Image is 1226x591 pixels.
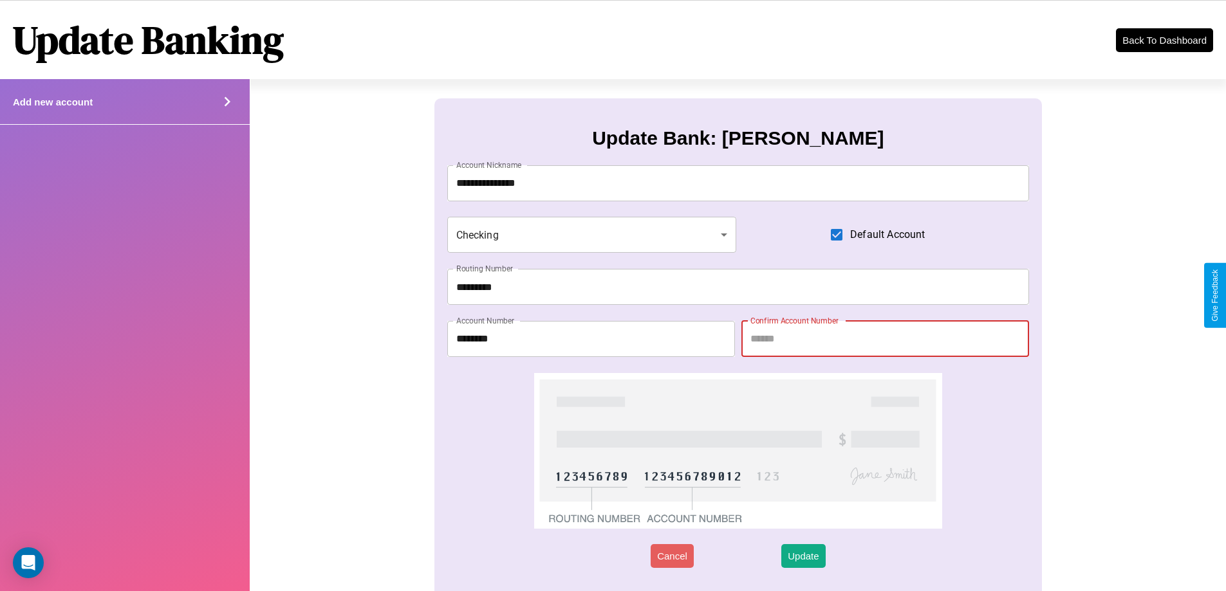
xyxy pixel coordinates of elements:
h4: Add new account [13,96,93,107]
div: Checking [447,217,737,253]
img: check [534,373,942,529]
label: Confirm Account Number [750,315,839,326]
label: Routing Number [456,263,513,274]
label: Account Nickname [456,159,522,170]
h1: Update Banking [13,14,284,66]
button: Update [781,544,825,568]
div: Open Intercom Messenger [13,547,44,578]
label: Account Number [456,315,514,326]
h3: Update Bank: [PERSON_NAME] [592,127,884,149]
button: Cancel [651,544,694,568]
div: Give Feedback [1211,269,1220,322]
span: Default Account [850,227,925,242]
button: Back To Dashboard [1116,28,1213,52]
